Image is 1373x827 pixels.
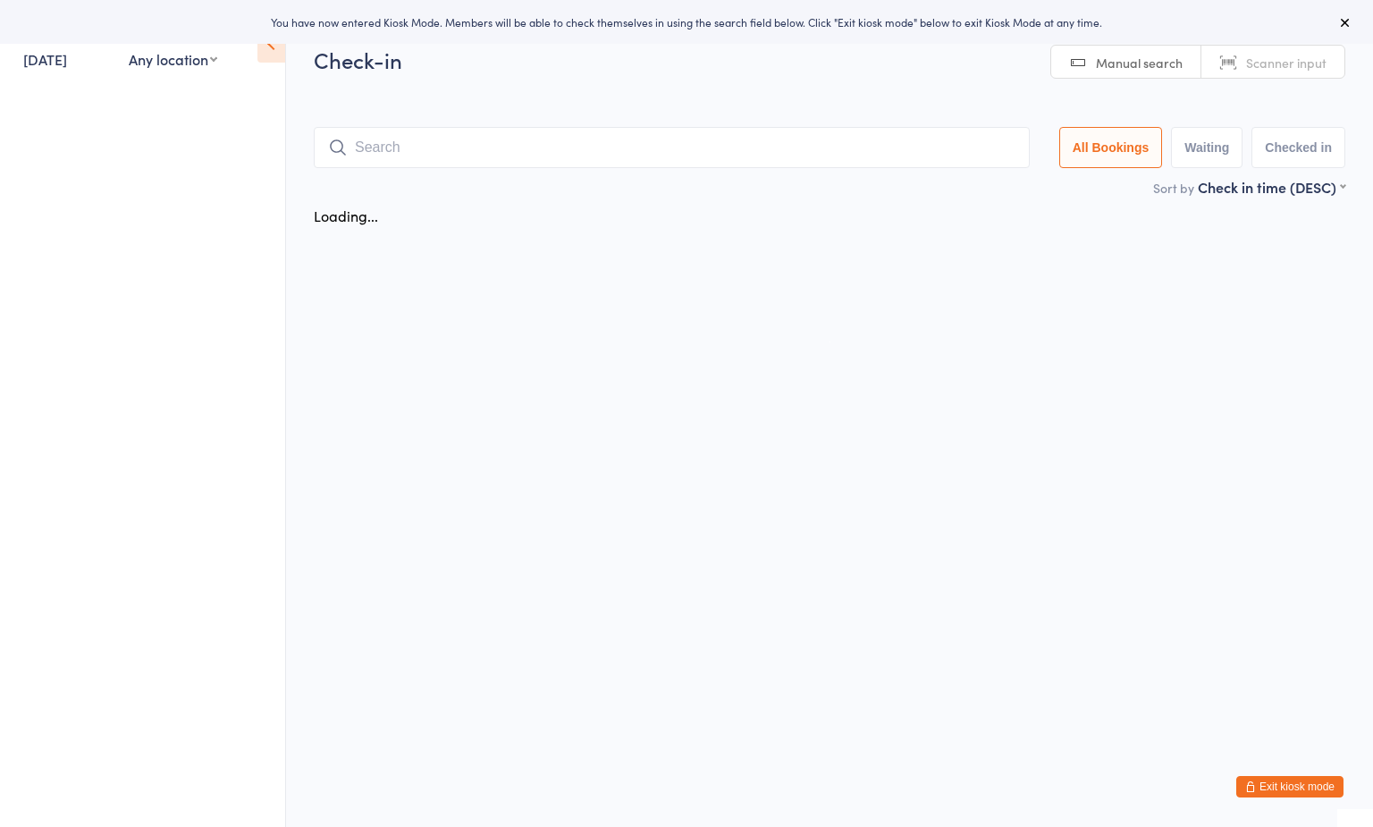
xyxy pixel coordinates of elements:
h2: Check-in [314,45,1345,74]
div: Any location [129,49,217,69]
button: Checked in [1251,127,1345,168]
span: Manual search [1096,54,1183,72]
div: Check in time (DESC) [1198,177,1345,197]
div: You have now entered Kiosk Mode. Members will be able to check themselves in using the search fie... [29,14,1344,30]
label: Sort by [1153,179,1194,197]
button: Waiting [1171,127,1242,168]
input: Search [314,127,1030,168]
button: All Bookings [1059,127,1163,168]
div: Loading... [314,206,378,225]
button: Exit kiosk mode [1236,776,1344,797]
a: [DATE] [23,49,67,69]
span: Scanner input [1246,54,1327,72]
